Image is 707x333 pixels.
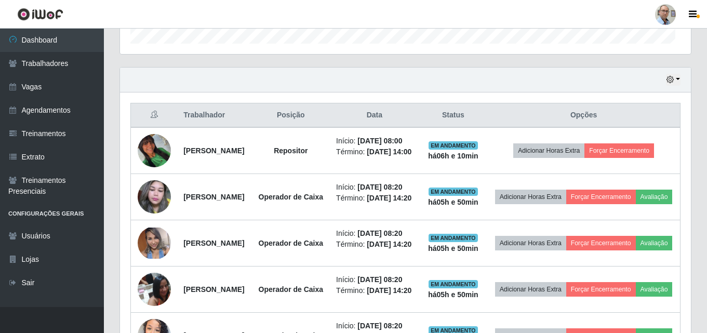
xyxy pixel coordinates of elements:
time: [DATE] 14:20 [367,240,411,248]
time: [DATE] 14:20 [367,286,411,295]
strong: Operador de Caixa [259,285,324,294]
strong: [PERSON_NAME] [183,239,244,247]
strong: há 05 h e 50 min [428,290,478,299]
button: Avaliação [636,236,673,250]
span: EM ANDAMENTO [429,234,478,242]
strong: [PERSON_NAME] [183,146,244,155]
img: 1634907805222.jpeg [138,175,171,219]
strong: [PERSON_NAME] [183,285,244,294]
li: Início: [336,274,413,285]
button: Adicionar Horas Extra [513,143,584,158]
time: [DATE] 14:00 [367,148,411,156]
strong: há 05 h e 50 min [428,244,478,252]
th: Opções [487,103,680,128]
button: Adicionar Horas Extra [495,236,566,250]
th: Status [419,103,488,128]
strong: há 05 h e 50 min [428,198,478,206]
img: 1667262197965.jpeg [138,228,171,259]
time: [DATE] 08:20 [357,229,402,237]
th: Data [330,103,419,128]
button: Forçar Encerramento [584,143,654,158]
img: 1757904871760.jpeg [138,134,171,167]
span: EM ANDAMENTO [429,141,478,150]
button: Forçar Encerramento [566,190,636,204]
strong: Operador de Caixa [259,193,324,201]
button: Forçar Encerramento [566,236,636,250]
time: [DATE] 08:00 [357,137,402,145]
strong: [PERSON_NAME] [183,193,244,201]
time: [DATE] 08:20 [357,183,402,191]
li: Início: [336,182,413,193]
li: Término: [336,146,413,157]
strong: Operador de Caixa [259,239,324,247]
button: Avaliação [636,190,673,204]
time: [DATE] 14:20 [367,194,411,202]
li: Término: [336,239,413,250]
strong: Repositor [274,146,308,155]
strong: há 06 h e 10 min [428,152,478,160]
img: 1716827942776.jpeg [138,267,171,311]
img: CoreUI Logo [17,8,63,21]
button: Forçar Encerramento [566,282,636,297]
button: Adicionar Horas Extra [495,190,566,204]
time: [DATE] 08:20 [357,275,402,284]
time: [DATE] 08:20 [357,322,402,330]
span: EM ANDAMENTO [429,188,478,196]
li: Término: [336,193,413,204]
li: Início: [336,136,413,146]
li: Término: [336,285,413,296]
span: EM ANDAMENTO [429,280,478,288]
button: Avaliação [636,282,673,297]
li: Início: [336,321,413,331]
button: Adicionar Horas Extra [495,282,566,297]
th: Trabalhador [177,103,251,128]
th: Posição [252,103,330,128]
li: Início: [336,228,413,239]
